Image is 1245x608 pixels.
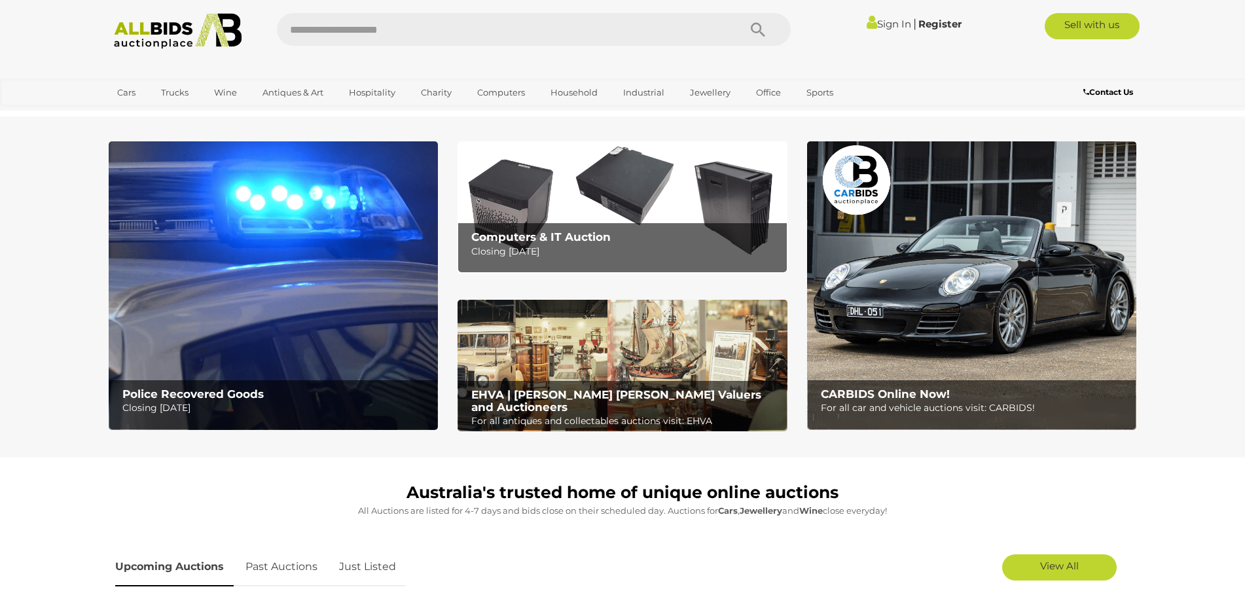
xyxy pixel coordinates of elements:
[807,141,1136,430] img: CARBIDS Online Now!
[469,82,533,103] a: Computers
[115,484,1130,502] h1: Australia's trusted home of unique online auctions
[206,82,245,103] a: Wine
[748,82,789,103] a: Office
[615,82,673,103] a: Industrial
[471,230,611,243] b: Computers & IT Auction
[115,503,1130,518] p: All Auctions are listed for 4-7 days and bids close on their scheduled day. Auctions for , and cl...
[153,82,197,103] a: Trucks
[799,505,823,516] strong: Wine
[1002,554,1117,581] a: View All
[458,141,787,273] a: Computers & IT Auction Computers & IT Auction Closing [DATE]
[122,400,431,416] p: Closing [DATE]
[329,548,406,586] a: Just Listed
[458,141,787,273] img: Computers & IT Auction
[1083,85,1136,99] a: Contact Us
[340,82,404,103] a: Hospitality
[109,82,144,103] a: Cars
[115,548,234,586] a: Upcoming Auctions
[236,548,327,586] a: Past Auctions
[740,505,782,516] strong: Jewellery
[807,141,1136,430] a: CARBIDS Online Now! CARBIDS Online Now! For all car and vehicle auctions visit: CARBIDS!
[867,18,911,30] a: Sign In
[1083,87,1133,97] b: Contact Us
[254,82,332,103] a: Antiques & Art
[471,388,761,414] b: EHVA | [PERSON_NAME] [PERSON_NAME] Valuers and Auctioneers
[107,13,249,49] img: Allbids.com.au
[913,16,916,31] span: |
[109,103,219,125] a: [GEOGRAPHIC_DATA]
[681,82,739,103] a: Jewellery
[725,13,791,46] button: Search
[412,82,460,103] a: Charity
[821,400,1129,416] p: For all car and vehicle auctions visit: CARBIDS!
[821,387,950,401] b: CARBIDS Online Now!
[798,82,842,103] a: Sports
[471,413,780,429] p: For all antiques and collectables auctions visit: EHVA
[122,387,264,401] b: Police Recovered Goods
[542,82,606,103] a: Household
[718,505,738,516] strong: Cars
[458,300,787,432] img: EHVA | Evans Hastings Valuers and Auctioneers
[109,141,438,430] img: Police Recovered Goods
[471,243,780,260] p: Closing [DATE]
[1040,560,1079,572] span: View All
[918,18,962,30] a: Register
[1045,13,1140,39] a: Sell with us
[109,141,438,430] a: Police Recovered Goods Police Recovered Goods Closing [DATE]
[458,300,787,432] a: EHVA | Evans Hastings Valuers and Auctioneers EHVA | [PERSON_NAME] [PERSON_NAME] Valuers and Auct...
